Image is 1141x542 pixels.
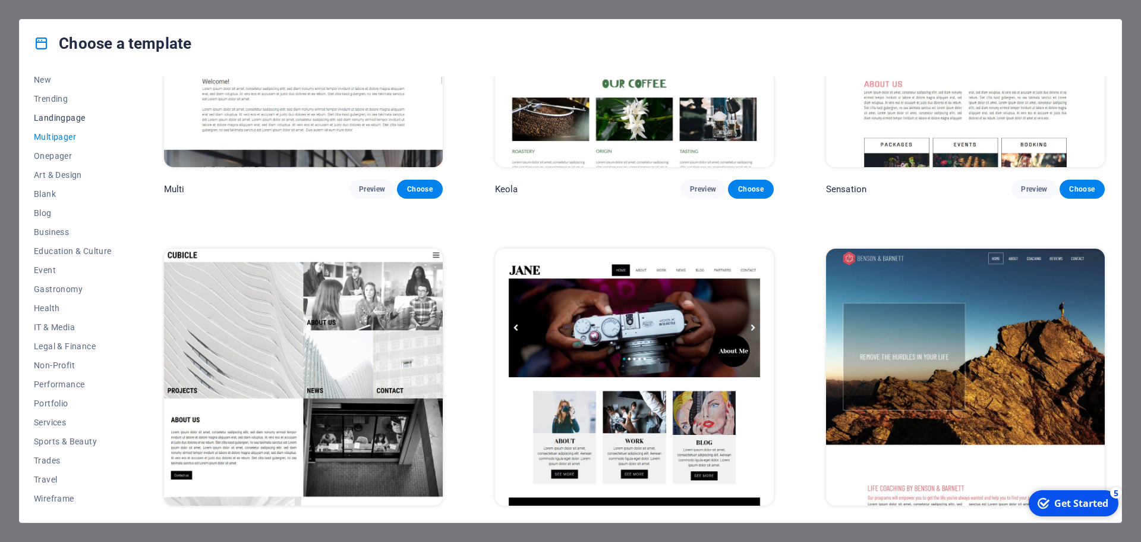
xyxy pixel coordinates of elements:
[34,75,112,84] span: New
[349,180,395,199] button: Preview
[34,127,112,146] button: Multipager
[34,108,112,127] button: Landingpage
[1069,184,1095,194] span: Choose
[34,203,112,223] button: Blog
[1011,180,1057,199] button: Preview
[34,284,112,294] span: Gastronomy
[34,89,112,108] button: Trending
[34,223,112,242] button: Business
[34,413,112,432] button: Services
[32,11,86,24] div: Get Started
[34,132,112,142] span: Multipager
[34,34,191,53] h4: Choose a template
[34,418,112,427] span: Services
[34,394,112,413] button: Portfolio
[34,375,112,394] button: Performance
[88,1,100,13] div: 5
[34,242,112,261] button: Education & Culture
[728,180,773,199] button: Choose
[34,456,112,465] span: Trades
[34,261,112,280] button: Event
[164,249,443,506] img: Cubicle
[34,94,112,104] span: Trending
[34,432,112,451] button: Sports & Beauty
[34,170,112,180] span: Art & Design
[34,380,112,389] span: Performance
[34,189,112,199] span: Blank
[34,151,112,161] span: Onepager
[34,494,112,503] span: Wireframe
[826,183,866,195] p: Sensation
[34,399,112,408] span: Portfolio
[34,361,112,370] span: Non-Profit
[34,470,112,489] button: Travel
[34,451,112,470] button: Trades
[34,146,112,165] button: Onepager
[34,356,112,375] button: Non-Profit
[34,208,112,218] span: Blog
[34,165,112,184] button: Art & Design
[34,342,112,351] span: Legal & Finance
[1021,184,1047,194] span: Preview
[397,180,442,199] button: Choose
[680,180,726,199] button: Preview
[34,265,112,275] span: Event
[34,227,112,237] span: Business
[34,303,112,313] span: Health
[34,280,112,299] button: Gastronomy
[34,337,112,356] button: Legal & Finance
[359,184,385,194] span: Preview
[34,318,112,337] button: IT & Media
[34,437,112,446] span: Sports & Beauty
[495,183,518,195] p: Keola
[34,246,112,256] span: Education & Culture
[34,184,112,203] button: Blank
[164,183,185,195] p: Multi
[826,249,1105,506] img: Benson & Barnett
[34,113,112,123] span: Landingpage
[34,70,112,89] button: New
[7,5,96,31] div: Get Started 5 items remaining, 0% complete
[34,475,112,484] span: Travel
[34,322,112,332] span: IT & Media
[737,184,764,194] span: Choose
[690,184,716,194] span: Preview
[495,249,774,506] img: Jane
[34,299,112,318] button: Health
[406,184,433,194] span: Choose
[34,489,112,508] button: Wireframe
[1060,180,1105,199] button: Choose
